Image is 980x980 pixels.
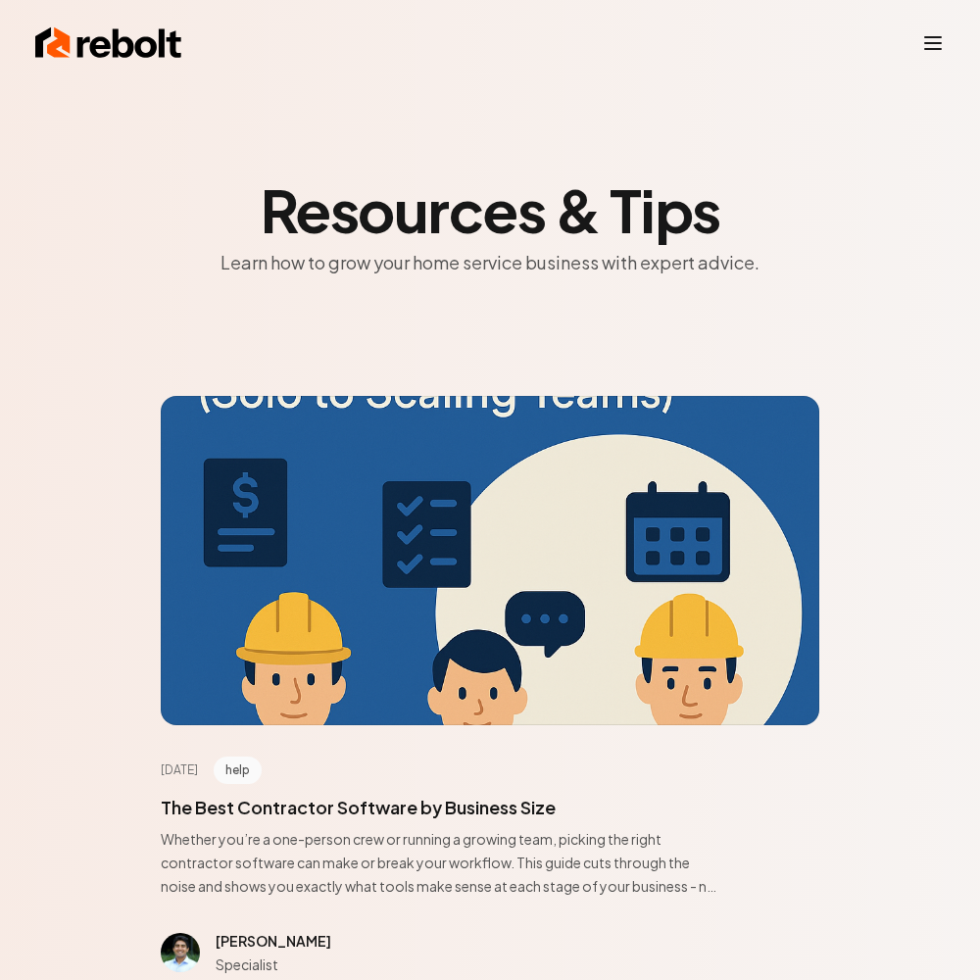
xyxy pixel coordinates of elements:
button: Toggle mobile menu [921,31,945,55]
h2: Resources & Tips [161,180,819,239]
a: The Best Contractor Software by Business Size [161,796,556,818]
span: help [214,757,262,784]
span: [PERSON_NAME] [216,932,331,950]
p: Learn how to grow your home service business with expert advice. [161,247,819,278]
img: Rebolt Logo [35,24,182,63]
time: [DATE] [161,762,198,778]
